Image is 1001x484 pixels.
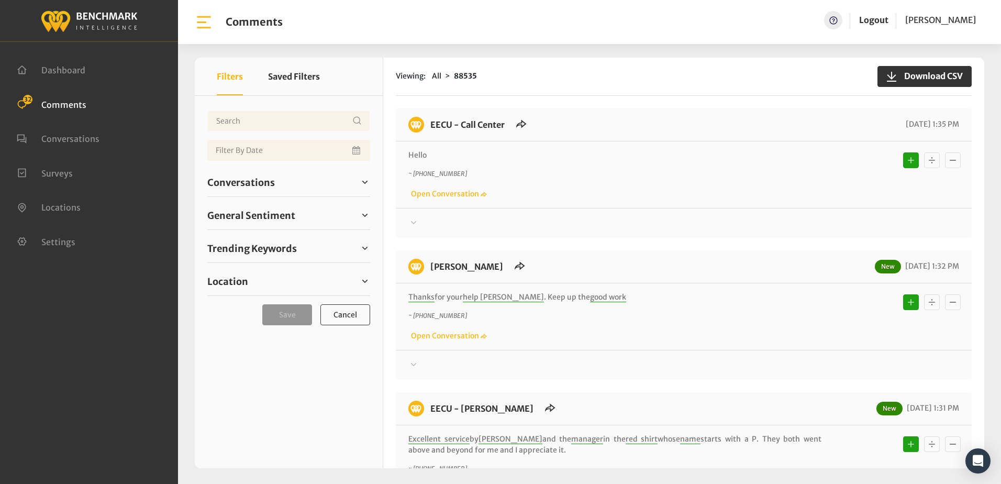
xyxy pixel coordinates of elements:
[432,71,441,81] span: All
[463,292,544,302] span: help [PERSON_NAME]
[226,16,283,28] h1: Comments
[207,207,370,223] a: General Sentiment
[965,448,991,474] div: Open Intercom Messenger
[408,292,435,302] span: Thanks
[17,133,99,143] a: Conversations
[17,98,86,109] a: Comments 32
[408,331,487,340] a: Open Conversation
[408,465,467,472] i: ~ [PHONE_NUMBER]
[408,292,821,303] p: for your . Keep up the
[875,260,901,273] span: New
[859,11,888,29] a: Logout
[626,434,658,444] span: red shirt
[41,134,99,144] span: Conversations
[900,150,963,171] div: Basic example
[41,236,75,247] span: Settings
[40,8,138,34] img: benchmark
[41,99,86,109] span: Comments
[408,150,821,161] p: Hello
[408,434,470,444] span: Excellent service
[877,66,972,87] button: Download CSV
[408,434,821,456] p: by and the in the whose starts with a P. They both went above and beyond for me and I appreciate it.
[41,202,81,213] span: Locations
[217,58,243,95] button: Filters
[904,403,959,413] span: [DATE] 1:31 PM
[408,117,424,133] img: benchmark
[408,170,467,178] i: ~ [PHONE_NUMBER]
[17,64,85,74] a: Dashboard
[207,111,370,131] input: Username
[905,15,976,25] span: [PERSON_NAME]
[408,259,424,274] img: benchmark
[207,274,248,289] span: Location
[41,65,85,75] span: Dashboard
[17,201,81,212] a: Locations
[905,11,976,29] a: [PERSON_NAME]
[207,273,370,289] a: Location
[207,175,275,190] span: Conversations
[590,292,626,302] span: good work
[195,13,213,31] img: bar
[268,58,320,95] button: Saved Filters
[571,434,603,444] span: manager
[17,236,75,246] a: Settings
[41,168,73,178] span: Surveys
[408,312,467,320] i: ~ [PHONE_NUMBER]
[207,174,370,190] a: Conversations
[408,189,487,199] a: Open Conversation
[320,304,370,325] button: Cancel
[424,259,509,274] h6: EECU - Perrin
[23,95,32,104] span: 32
[430,403,533,414] a: EECU - [PERSON_NAME]
[17,167,73,178] a: Surveys
[408,401,424,416] img: benchmark
[430,261,503,272] a: [PERSON_NAME]
[424,401,540,416] h6: EECU - Selma Branch
[430,119,505,130] a: EECU - Call Center
[396,71,426,82] span: Viewing:
[903,261,959,271] span: [DATE] 1:32 PM
[680,434,700,444] span: name
[424,117,511,133] h6: EECU - Call Center
[207,241,297,256] span: Trending Keywords
[900,292,963,313] div: Basic example
[479,434,542,444] span: [PERSON_NAME]
[207,208,295,223] span: General Sentiment
[859,15,888,25] a: Logout
[207,240,370,256] a: Trending Keywords
[900,434,963,455] div: Basic example
[454,71,477,81] strong: 88535
[207,140,370,161] input: Date range input field
[876,402,903,415] span: New
[903,119,959,129] span: [DATE] 1:35 PM
[898,70,963,82] span: Download CSV
[350,140,364,161] button: Open Calendar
